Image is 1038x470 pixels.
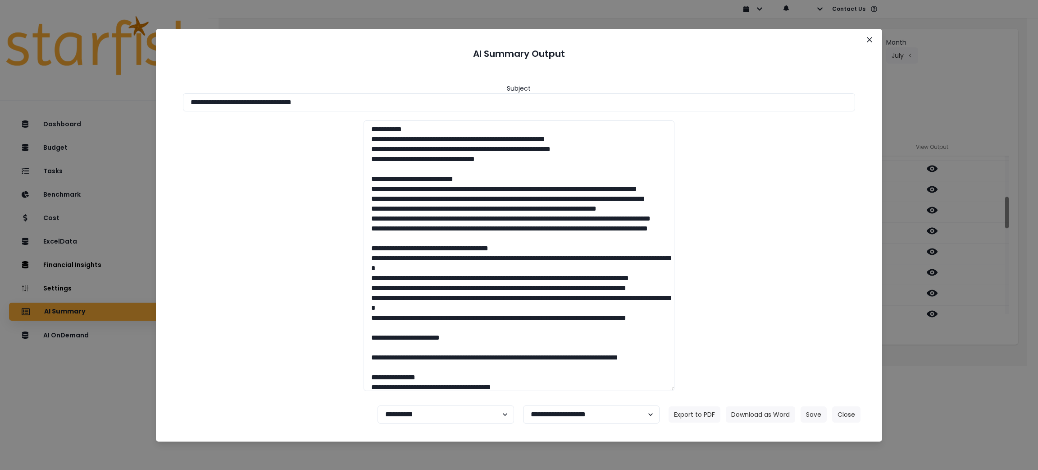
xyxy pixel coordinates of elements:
[669,406,720,423] button: Export to PDF
[507,84,531,93] header: Subject
[862,32,877,47] button: Close
[832,406,860,423] button: Close
[167,40,872,68] header: AI Summary Output
[726,406,795,423] button: Download as Word
[801,406,827,423] button: Save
